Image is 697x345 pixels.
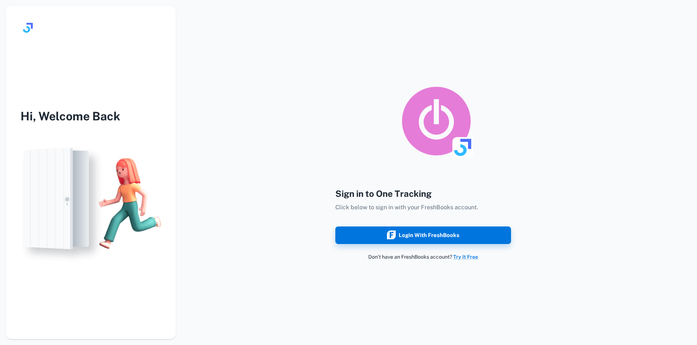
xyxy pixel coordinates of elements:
[335,203,511,212] p: Click below to sign in with your FreshBooks account.
[6,140,176,267] img: login
[20,20,35,35] img: logo.svg
[6,108,176,125] h3: Hi, Welcome Back
[335,253,511,261] p: Don’t have an FreshBooks account?
[400,85,473,158] img: logo_toggl_syncing_app.png
[453,254,478,260] a: Try It Free
[335,226,511,244] button: Login with FreshBooks
[387,230,459,240] div: Login with FreshBooks
[335,187,511,200] h4: Sign in to One Tracking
